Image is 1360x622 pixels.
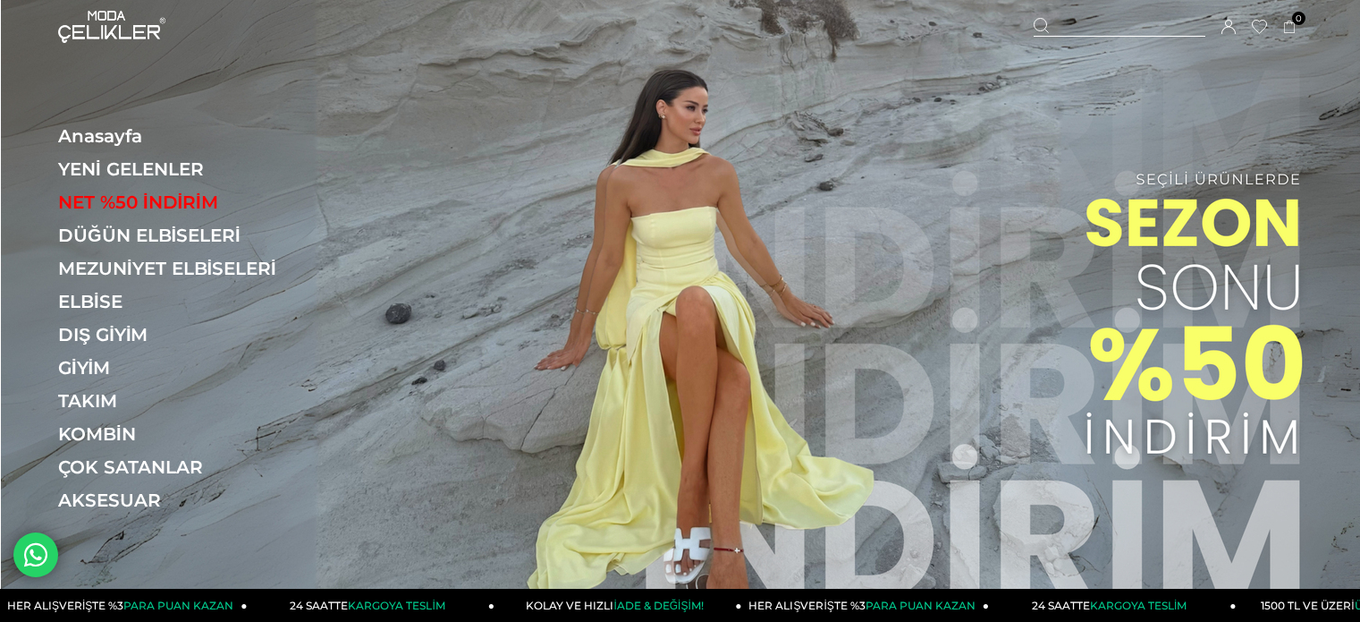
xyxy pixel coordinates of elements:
a: 24 SAATTEKARGOYA TESLİM [989,589,1237,622]
a: KOMBİN [58,423,304,445]
a: 0 [1283,21,1297,34]
a: 24 SAATTEKARGOYA TESLİM [248,589,495,622]
a: ÇOK SATANLAR [58,456,304,478]
a: ELBİSE [58,291,304,312]
span: PARA PUAN KAZAN [866,599,976,612]
a: NET %50 İNDİRİM [58,192,304,213]
a: HER ALIŞVERİŞTE %3PARA PUAN KAZAN [742,589,990,622]
span: İADE & DEĞİŞİM! [613,599,703,612]
a: KOLAY VE HIZLIİADE & DEĞİŞİM! [494,589,742,622]
a: DIŞ GİYİM [58,324,304,345]
a: Anasayfa [58,125,304,147]
a: DÜĞÜN ELBİSELERİ [58,225,304,246]
img: logo [58,11,165,43]
a: GİYİM [58,357,304,379]
span: PARA PUAN KAZAN [123,599,233,612]
span: KARGOYA TESLİM [348,599,444,612]
a: MEZUNİYET ELBİSELERİ [58,258,304,279]
a: YENİ GELENLER [58,158,304,180]
a: AKSESUAR [58,490,304,511]
span: KARGOYA TESLİM [1090,599,1187,612]
span: 0 [1292,12,1305,25]
a: TAKIM [58,390,304,412]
